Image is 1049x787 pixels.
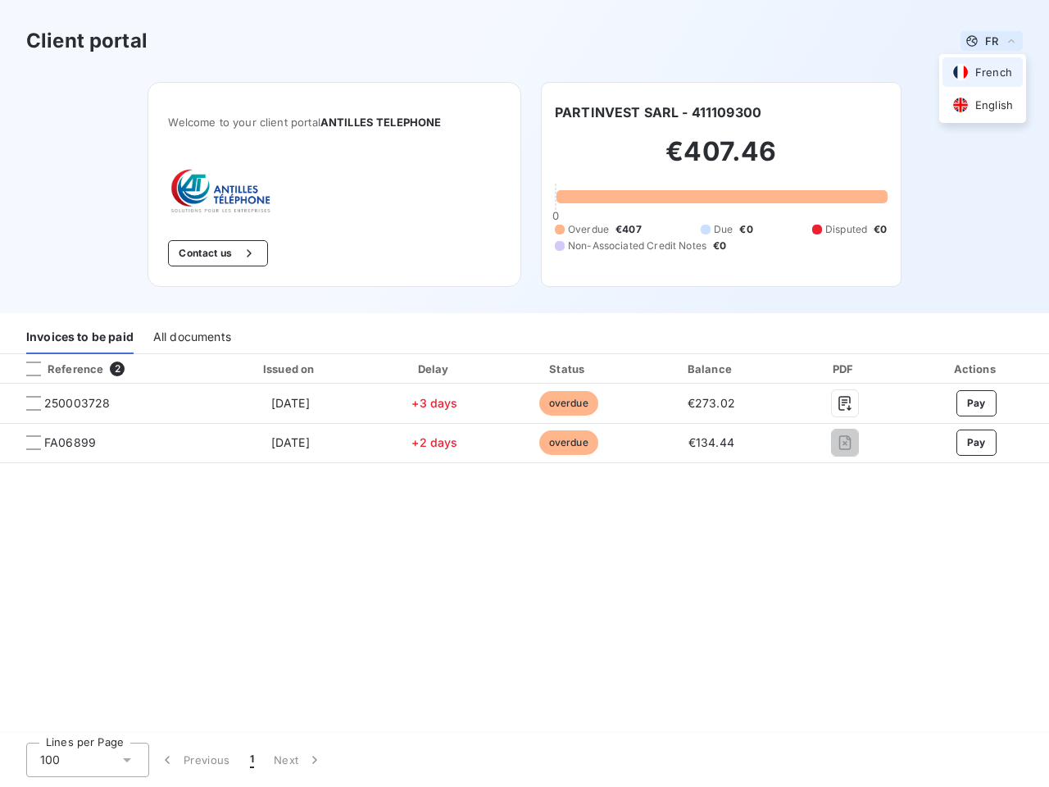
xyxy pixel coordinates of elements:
span: overdue [539,391,598,416]
div: Delay [372,361,497,377]
div: Reference [13,362,103,376]
button: Previous [149,743,240,777]
div: Actions [906,361,1046,377]
span: Overdue [568,222,609,237]
span: English [975,98,1013,113]
span: Disputed [825,222,867,237]
div: Issued on [215,361,366,377]
span: 1 [250,752,254,768]
span: [DATE] [271,396,310,410]
span: Welcome to your client portal [168,116,501,129]
span: +2 days [411,435,457,449]
button: 1 [240,743,264,777]
span: ANTILLES TELEPHONE [320,116,442,129]
span: €407 [615,222,642,237]
span: Non-Associated Credit Notes [568,239,706,253]
h2: €407.46 [555,135,888,184]
div: PDF [789,361,901,377]
div: Status [503,361,633,377]
span: overdue [539,430,598,455]
span: French [975,65,1012,80]
span: 2 [110,362,125,376]
div: Invoices to be paid [26,320,134,354]
span: €0 [874,222,887,237]
img: Company logo [168,168,273,214]
button: Pay [956,430,997,456]
button: Contact us [168,240,267,266]
span: €0 [713,239,726,253]
span: Due [714,222,733,237]
div: All documents [153,320,231,354]
span: FA06899 [44,434,96,451]
span: 250003728 [44,395,110,412]
button: Pay [956,390,997,416]
div: Balance [640,361,782,377]
span: €0 [739,222,752,237]
span: 0 [552,209,559,222]
span: [DATE] [271,435,310,449]
span: FR [985,34,998,48]
span: €273.02 [688,396,735,410]
h3: Client portal [26,26,148,56]
span: +3 days [411,396,457,410]
span: 100 [40,752,60,768]
h6: PARTINVEST SARL - 411109300 [555,102,761,122]
button: Next [264,743,333,777]
span: €134.44 [688,435,734,449]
